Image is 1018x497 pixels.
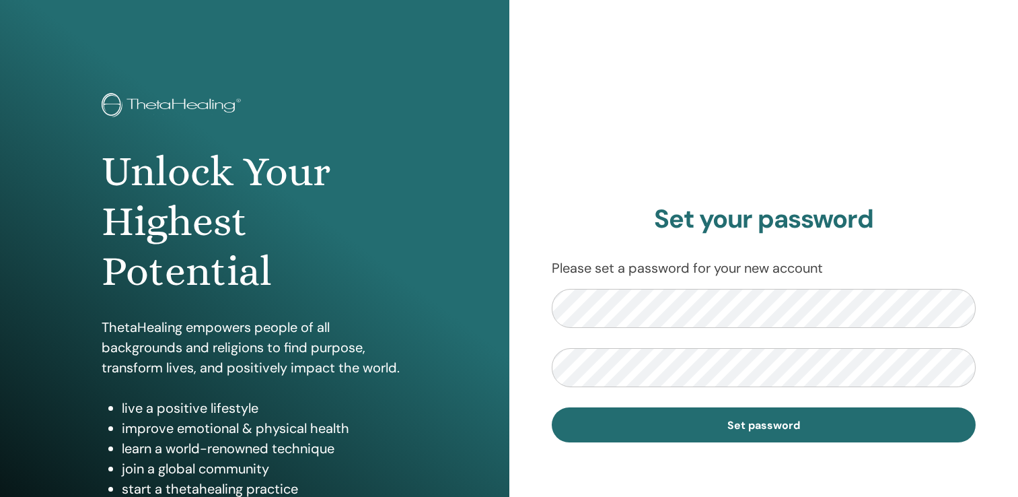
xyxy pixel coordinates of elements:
[102,147,407,297] h1: Unlock Your Highest Potential
[122,418,407,438] li: improve emotional & physical health
[122,398,407,418] li: live a positive lifestyle
[102,317,407,378] p: ThetaHealing empowers people of all backgrounds and religions to find purpose, transform lives, a...
[727,418,800,432] span: Set password
[122,459,407,479] li: join a global community
[552,258,976,278] p: Please set a password for your new account
[122,438,407,459] li: learn a world-renowned technique
[552,407,976,442] button: Set password
[552,204,976,235] h2: Set your password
